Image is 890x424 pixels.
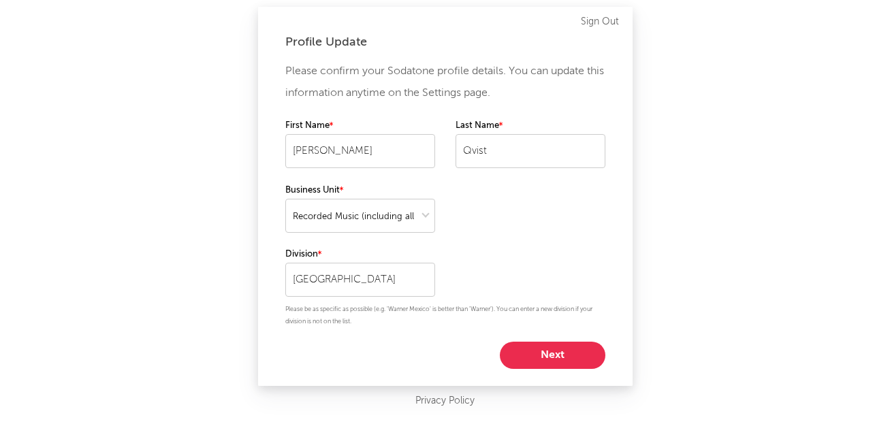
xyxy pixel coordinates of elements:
label: Last Name [456,118,605,134]
input: Your division [285,263,435,297]
label: Division [285,246,435,263]
div: Profile Update [285,34,605,50]
input: Your last name [456,134,605,168]
a: Privacy Policy [415,393,475,410]
p: Please be as specific as possible (e.g. 'Warner Mexico' is better than 'Warner'). You can enter a... [285,304,605,328]
input: Your first name [285,134,435,168]
label: Business Unit [285,182,435,199]
a: Sign Out [581,14,619,30]
p: Please confirm your Sodatone profile details. You can update this information anytime on the Sett... [285,61,605,104]
label: First Name [285,118,435,134]
button: Next [500,342,605,369]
